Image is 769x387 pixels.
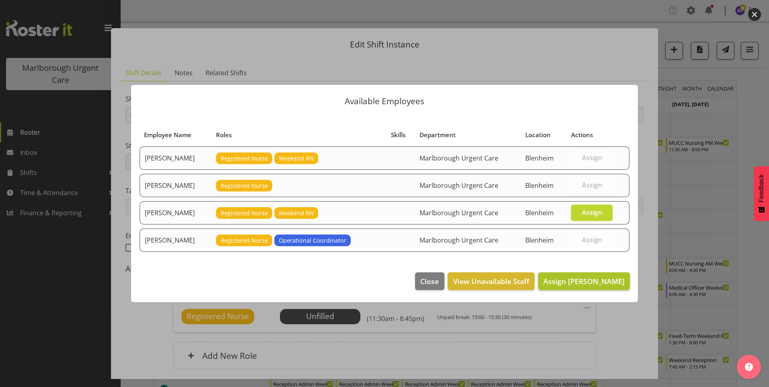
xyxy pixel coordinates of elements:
[419,154,498,163] span: Marlborough Urgent Care
[139,97,630,105] p: Available Employees
[525,130,551,140] span: Location
[525,236,554,245] span: Blenheim
[279,236,346,245] span: Operational Coordinator
[216,130,232,140] span: Roles
[582,154,602,162] span: Assign
[745,363,753,371] img: help-xxl-2.png
[571,130,593,140] span: Actions
[144,130,191,140] span: Employee Name
[582,236,602,244] span: Assign
[221,154,268,163] span: Registered Nurse
[448,272,534,290] button: View Unavailable Staff
[758,174,765,202] span: Feedback
[582,181,602,189] span: Assign
[415,272,444,290] button: Close
[279,209,314,218] span: Weekend RN
[538,272,630,290] button: Assign [PERSON_NAME]
[221,181,268,190] span: Registered Nurse
[140,228,211,252] td: [PERSON_NAME]
[419,236,498,245] span: Marlborough Urgent Care
[221,209,268,218] span: Registered Nurse
[279,154,314,163] span: Weekend RN
[419,208,498,217] span: Marlborough Urgent Care
[420,276,439,286] span: Close
[582,208,602,216] span: Assign
[525,181,554,190] span: Blenheim
[419,181,498,190] span: Marlborough Urgent Care
[140,146,211,170] td: [PERSON_NAME]
[754,166,769,221] button: Feedback - Show survey
[525,208,554,217] span: Blenheim
[140,201,211,224] td: [PERSON_NAME]
[391,130,405,140] span: Skills
[419,130,456,140] span: Department
[221,236,268,245] span: Registered Nurse
[543,276,625,286] span: Assign [PERSON_NAME]
[453,276,529,286] span: View Unavailable Staff
[525,154,554,163] span: Blenheim
[140,174,211,197] td: [PERSON_NAME]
